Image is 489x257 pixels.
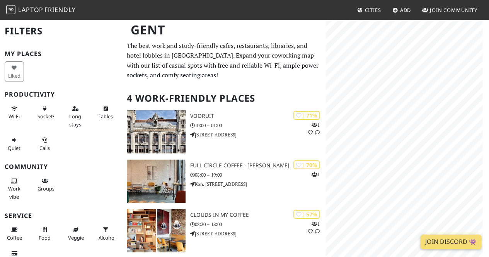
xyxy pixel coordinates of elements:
[354,3,384,17] a: Cities
[8,145,20,151] span: Quiet
[127,160,186,203] img: Full Circle Coffee - Astrid
[430,7,477,14] span: Join Community
[293,160,320,169] div: | 70%
[66,223,85,244] button: Veggie
[99,234,116,241] span: Alcohol
[99,113,113,120] span: Work-friendly tables
[35,223,55,244] button: Food
[389,3,414,17] a: Add
[127,110,186,153] img: Vooruit
[35,134,55,154] button: Calls
[5,50,118,58] h3: My Places
[400,7,411,14] span: Add
[124,19,324,41] h1: Gent
[18,5,43,14] span: Laptop
[35,175,55,195] button: Groups
[190,122,326,129] p: 10:00 – 01:00
[190,230,326,237] p: [STREET_ADDRESS]
[5,223,24,244] button: Coffee
[66,102,85,131] button: Long stays
[7,234,22,241] span: Coffee
[37,185,55,192] span: Group tables
[5,134,24,154] button: Quiet
[122,209,326,252] a: clouds in my coffee | 57% 111 clouds in my coffee 08:30 – 18:00 [STREET_ADDRESS]
[122,110,326,153] a: Vooruit | 71% 111 Vooruit 10:00 – 01:00 [STREET_ADDRESS]
[190,171,326,179] p: 08:00 – 19:00
[96,223,116,244] button: Alcohol
[9,113,20,120] span: Stable Wi-Fi
[127,41,321,80] p: The best work and study-friendly cafes, restaurants, libraries, and hotel lobbies in [GEOGRAPHIC_...
[122,160,326,203] a: Full Circle Coffee - Astrid | 70% 1 Full Circle Coffee - [PERSON_NAME] 08:00 – 19:00 Kon. [STREET...
[293,210,320,219] div: | 57%
[8,185,20,200] span: People working
[127,209,186,252] img: clouds in my coffee
[312,171,320,178] p: 1
[5,175,24,203] button: Work vibe
[6,5,15,14] img: LaptopFriendly
[306,121,320,136] p: 1 1 1
[127,87,321,110] h2: 4 Work-Friendly Places
[190,180,326,188] p: Kon. [STREET_ADDRESS]
[306,220,320,235] p: 1 1 1
[39,234,51,241] span: Food
[190,131,326,138] p: [STREET_ADDRESS]
[5,102,24,123] button: Wi-Fi
[37,113,55,120] span: Power sockets
[421,235,481,249] a: Join Discord 👾
[35,102,55,123] button: Sockets
[96,102,116,123] button: Tables
[5,91,118,98] h3: Productivity
[5,19,118,43] h2: Filters
[39,145,50,151] span: Video/audio calls
[419,3,480,17] a: Join Community
[365,7,381,14] span: Cities
[44,5,75,14] span: Friendly
[293,111,320,120] div: | 71%
[6,3,76,17] a: LaptopFriendly LaptopFriendly
[5,212,118,220] h3: Service
[69,113,81,128] span: Long stays
[190,221,326,228] p: 08:30 – 18:00
[190,113,326,119] h3: Vooruit
[5,163,118,170] h3: Community
[190,162,326,169] h3: Full Circle Coffee - [PERSON_NAME]
[68,234,84,241] span: Veggie
[190,212,326,218] h3: clouds in my coffee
